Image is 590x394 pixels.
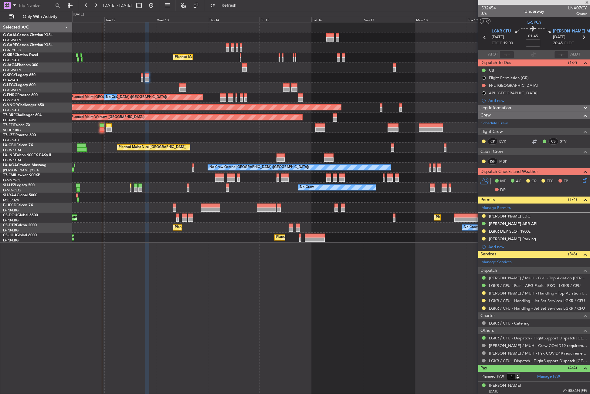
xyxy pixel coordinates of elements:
span: T7-EMI [3,173,15,177]
div: Planned Maint Warsaw ([GEOGRAPHIC_DATA]) [71,113,144,122]
a: [PERSON_NAME] / MUH - Pax COVID19 requirements [489,351,587,356]
span: G-SPCY [3,73,16,77]
div: CS [548,138,558,145]
span: G-ENRG [3,93,17,97]
div: FPL [GEOGRAPHIC_DATA] [489,83,538,88]
div: Sat 16 [311,17,363,22]
span: [DATE] [492,34,504,40]
span: MF [500,178,506,184]
span: CS-DTR [3,224,16,227]
div: ISP [488,158,498,165]
span: T7-FFI [3,123,14,127]
a: EGSS/STN [3,98,19,103]
span: Refresh [216,3,242,8]
a: LGKR / CFU - Dispatch - FlightSupport Dispatch [GEOGRAPHIC_DATA] [489,358,587,363]
input: --:-- [500,51,514,58]
div: Tue 12 [104,17,156,22]
button: UTC [480,19,490,24]
span: Leg Information [480,105,511,112]
div: CB [489,68,494,73]
span: G-JAGA [3,63,17,67]
div: No Crew [106,93,120,102]
div: Planned Maint [GEOGRAPHIC_DATA] ([GEOGRAPHIC_DATA]) [175,53,270,62]
a: F-HECDFalcon 7X [3,204,33,207]
span: 5/6 [481,11,496,16]
span: G-GARE [3,43,17,47]
a: EGGW/LTN [3,68,21,72]
span: Owner [568,11,587,16]
div: Mon 11 [53,17,104,22]
span: 9H-YAA [3,194,17,197]
a: LGKR / CFU - Handling - Jet Set Services LGKR / CFU [489,306,585,311]
a: EGGW/LTN [3,88,21,93]
span: Others [480,327,494,334]
div: Planned Maint [GEOGRAPHIC_DATA] ([GEOGRAPHIC_DATA]) [436,213,531,222]
div: Underway [524,8,544,15]
div: [PERSON_NAME] Parking [489,236,536,241]
div: Fri 15 [259,17,311,22]
a: EGLF/FAB [3,138,19,143]
span: G-GAAL [3,33,17,37]
span: G-SIRS [3,53,15,57]
a: T7-EMIHawker 900XP [3,173,40,177]
div: Planned Maint [GEOGRAPHIC_DATA] ([GEOGRAPHIC_DATA]) [276,233,372,242]
span: (1/2) [568,59,577,66]
a: Schedule Crew [481,120,508,126]
div: [PERSON_NAME] LDG [489,214,531,219]
a: LX-INBFalcon 900EX EASy II [3,153,51,157]
span: Dispatch To-Dos [480,59,511,66]
span: CS-JHH [3,234,16,237]
span: G-VNOR [3,103,18,107]
span: Cabin Crew [480,148,503,155]
span: Dispatch Checks and Weather [480,168,538,175]
span: (1/4) [568,196,577,203]
a: G-SPCYLegacy 650 [3,73,36,77]
a: Manage PAX [537,374,560,380]
div: Add new [488,98,587,103]
span: 532454 [481,5,496,11]
label: Planned PAX [481,374,504,380]
a: LFMD/CEQ [3,188,21,193]
a: LTBA/ISL [3,118,17,123]
span: AC [516,178,521,184]
span: F-HECD [3,204,16,207]
a: LGKR / CFU - Catering [489,321,530,326]
a: LGAV/ATH [3,78,19,83]
span: LX-GBH [3,143,16,147]
div: CP [488,138,498,145]
a: [PERSON_NAME] / MUH - Handling - Top Aviation [PERSON_NAME]/MUH [489,291,587,296]
div: Thu 14 [208,17,260,22]
div: [PERSON_NAME] [489,383,521,389]
a: CS-DTRFalcon 2000 [3,224,37,227]
div: Mon 18 [415,17,467,22]
a: LX-GBHFalcon 7X [3,143,33,147]
a: Manage Permits [481,205,511,211]
span: CS-DOU [3,214,17,217]
span: AY1586254 (PP) [563,389,587,394]
a: G-JAGAPhenom 300 [3,63,38,67]
div: [PERSON_NAME] ARR API [489,221,537,226]
div: [DATE] [73,12,84,17]
span: 19:00 [503,40,513,46]
div: No Crew [300,183,314,192]
a: EDLW/DTM [3,148,21,153]
span: Crew [480,112,491,119]
a: T7-LZZIPraetor 600 [3,133,36,137]
span: 20:45 [553,40,563,46]
span: ATOT [488,52,498,58]
span: Flight Crew [480,128,503,135]
div: Planned Maint Sofia [175,223,206,232]
a: G-ENRGPraetor 600 [3,93,38,97]
span: ALDT [570,52,580,58]
div: API [GEOGRAPHIC_DATA] [489,90,537,96]
span: Pax [480,365,487,372]
a: EGGW/LTN [3,38,21,42]
div: No Crew [464,223,478,232]
a: LFPB/LBG [3,238,19,243]
a: 9H-LPZLegacy 500 [3,184,35,187]
div: Flight Permission (GR) [489,75,529,80]
a: LFPB/LBG [3,218,19,223]
a: CS-DOUGlobal 6500 [3,214,38,217]
a: [PERSON_NAME] / MUH - Crew COVID19 requirements [489,343,587,348]
div: LGKR DEP SLOT 1900z [489,229,531,234]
